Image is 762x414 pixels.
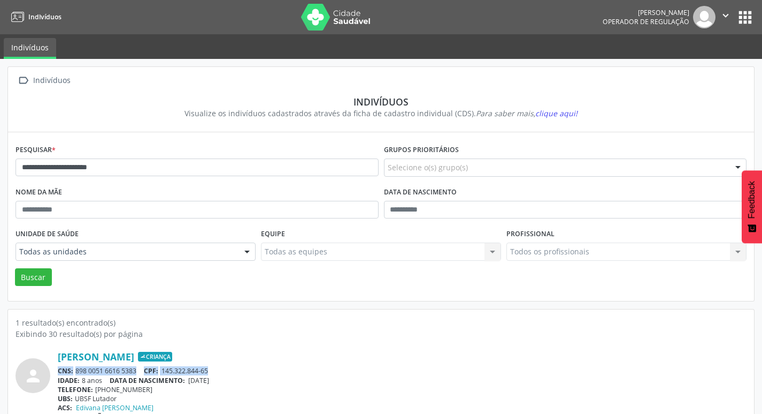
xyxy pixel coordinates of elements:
span: Feedback [747,181,757,219]
a: [PERSON_NAME] [58,351,134,363]
a: Edivana [PERSON_NAME] [76,403,153,412]
label: Grupos prioritários [384,142,459,159]
a:  Indivíduos [16,73,72,88]
span: Indivíduos [28,12,61,21]
span: UBS: [58,394,73,403]
div: Visualize os indivíduos cadastrados através da ficha de cadastro individual (CDS). [23,108,739,119]
span: TELEFONE: [58,385,93,394]
span: Criança [138,352,172,362]
span: CNS: [58,366,73,375]
div: Indivíduos [31,73,72,88]
i: Para saber mais, [476,108,578,118]
button: apps [736,8,755,27]
div: 1 resultado(s) encontrado(s) [16,317,746,328]
label: Pesquisar [16,142,56,159]
button:  [715,6,736,28]
i: person [24,366,43,386]
span: clique aqui! [535,108,578,118]
label: Nome da mãe [16,184,62,201]
label: Data de nascimento [384,184,457,201]
div: UBSF Lutador [58,394,746,403]
span: Todas as unidades [19,246,234,257]
div: Exibindo 30 resultado(s) por página [16,328,746,340]
span: Operador de regulação [603,17,689,26]
span: IDADE: [58,376,80,385]
label: Equipe [261,226,285,243]
div: Indivíduos [23,96,739,108]
div: 898 0051 6616 5383 [58,366,746,375]
span: DATA DE NASCIMENTO: [110,376,185,385]
span: CPF: [144,366,158,375]
a: Indivíduos [7,8,61,26]
span: [DATE] [188,376,209,385]
a: Indivíduos [4,38,56,59]
button: Feedback - Mostrar pesquisa [742,170,762,243]
button: Buscar [15,268,52,287]
div: [PHONE_NUMBER] [58,385,746,394]
label: Unidade de saúde [16,226,79,243]
label: Profissional [506,226,555,243]
i:  [16,73,31,88]
span: 145.322.844-65 [161,366,208,375]
img: img [693,6,715,28]
span: Selecione o(s) grupo(s) [388,162,468,173]
span: ACS: [58,403,72,412]
i:  [720,10,732,21]
div: 8 anos [58,376,746,385]
div: [PERSON_NAME] [603,8,689,17]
